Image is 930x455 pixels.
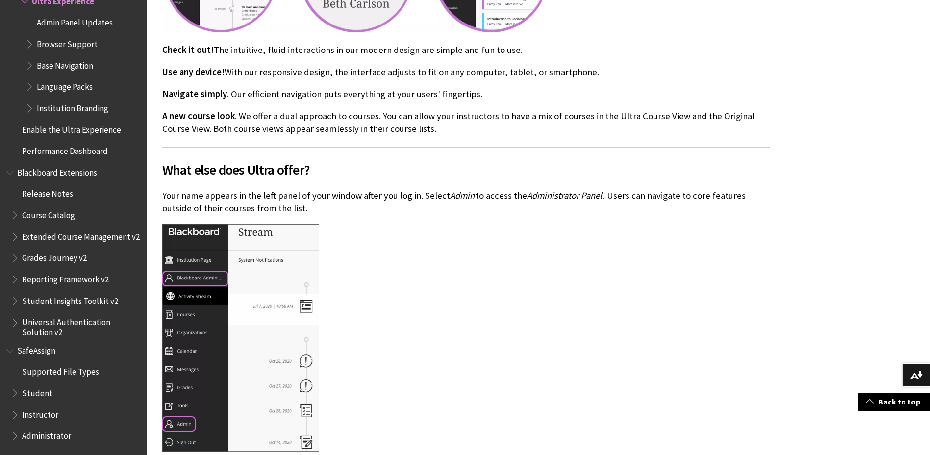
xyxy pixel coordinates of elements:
[37,15,113,28] span: Admin Panel Updates
[858,393,930,411] a: Back to top
[22,143,108,156] span: Performance Dashboard
[6,164,141,337] nav: Book outline for Blackboard Extensions
[22,207,75,220] span: Course Catalog
[162,44,770,56] p: The intuitive, fluid interactions in our modern design are simple and fun to use.
[162,66,770,78] p: With our responsive design, the interface adjusts to fit on any computer, tablet, or smartphone.
[162,88,227,100] span: Navigate simply
[22,314,140,337] span: Universal Authentication Solution v2
[17,342,55,355] span: SafeAssign
[162,88,770,101] p: . Our efficient navigation puts everything at your users' fingertips.
[162,189,770,215] p: Your name appears in the left panel of your window after you log in. Select to access the . Users...
[22,406,58,420] span: Instructor
[22,293,118,306] span: Student Insights Toolkit v2
[37,78,93,92] span: Language Packs
[22,250,87,263] span: Grades Journey v2
[37,36,98,49] span: Browser Support
[450,190,475,201] span: Admin
[162,66,225,77] span: Use any device!
[22,385,52,398] span: Student
[37,57,93,71] span: Base Navigation
[22,122,121,135] span: Enable the Ultra Experience
[22,363,99,377] span: Supported File Types
[17,164,97,177] span: Blackboard Extensions
[22,428,71,441] span: Administrator
[22,186,73,199] span: Release Notes
[37,100,108,113] span: Institution Branding
[162,110,235,122] span: A new course look
[22,228,140,242] span: Extended Course Management v2
[22,271,109,284] span: Reporting Framework v2
[162,110,770,135] p: . We offer a dual approach to courses. You can allow your instructors to have a mix of courses in...
[6,342,141,444] nav: Book outline for Blackboard SafeAssign
[162,44,214,55] span: Check it out!
[162,159,770,180] span: What else does Ultra offer?
[527,190,602,201] span: Administrator Panel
